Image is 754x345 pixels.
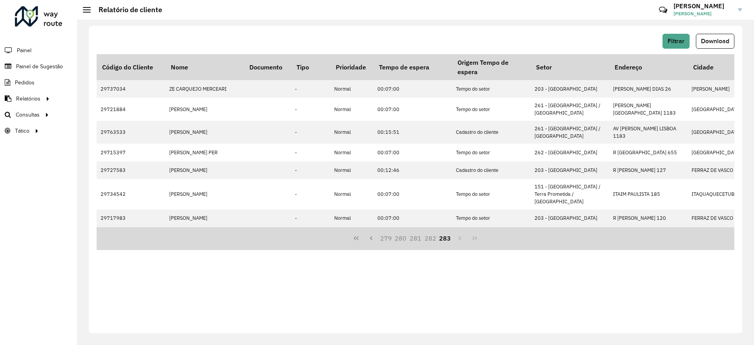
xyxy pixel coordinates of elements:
[97,98,165,120] td: 29721884
[291,121,330,144] td: -
[330,210,373,227] td: Normal
[97,179,165,210] td: 29734542
[673,10,732,17] span: [PERSON_NAME]
[15,127,29,135] span: Tático
[408,231,423,246] button: 281
[291,54,330,80] th: Tipo
[609,80,688,98] td: [PERSON_NAME] DIAS 26
[531,210,609,227] td: 203 - [GEOGRAPHIC_DATA]
[291,98,330,120] td: -
[452,161,531,179] td: Cadastro do cliente
[393,231,408,246] button: 280
[531,80,609,98] td: 203 - [GEOGRAPHIC_DATA]
[330,54,373,80] th: Prioridade
[379,231,393,246] button: 279
[165,121,244,144] td: [PERSON_NAME]
[452,210,531,227] td: Tempo do setor
[438,231,453,246] button: 283
[291,210,330,227] td: -
[373,98,452,120] td: 00:07:00
[373,121,452,144] td: 00:15:51
[291,144,330,161] td: -
[364,231,379,246] button: Previous Page
[165,161,244,179] td: [PERSON_NAME]
[668,38,684,44] span: Filtrar
[291,80,330,98] td: -
[291,161,330,179] td: -
[16,111,40,119] span: Consultas
[165,179,244,210] td: [PERSON_NAME]
[165,210,244,227] td: [PERSON_NAME]
[91,5,162,14] h2: Relatório de cliente
[330,161,373,179] td: Normal
[291,179,330,210] td: -
[16,62,63,71] span: Painel de Sugestão
[330,121,373,144] td: Normal
[165,54,244,80] th: Nome
[97,54,165,80] th: Código do Cliente
[330,179,373,210] td: Normal
[165,80,244,98] td: ZE CARQUEJO MERCEARI
[97,80,165,98] td: 29737034
[609,210,688,227] td: R [PERSON_NAME] 120
[373,179,452,210] td: 00:07:00
[531,54,609,80] th: Setor
[423,231,438,246] button: 282
[696,34,734,49] button: Download
[97,144,165,161] td: 29715397
[609,121,688,144] td: AV [PERSON_NAME] LISBOA 1183
[452,179,531,210] td: Tempo do setor
[17,46,31,55] span: Painel
[609,98,688,120] td: [PERSON_NAME] [GEOGRAPHIC_DATA] 1183
[662,34,690,49] button: Filtrar
[97,210,165,227] td: 29717983
[452,144,531,161] td: Tempo do setor
[452,121,531,144] td: Cadastro do cliente
[452,80,531,98] td: Tempo do setor
[531,144,609,161] td: 262 - [GEOGRAPHIC_DATA]
[97,161,165,179] td: 29727583
[609,54,688,80] th: Endereço
[373,54,452,80] th: Tempo de espera
[373,144,452,161] td: 00:07:00
[373,210,452,227] td: 00:07:00
[373,161,452,179] td: 00:12:46
[244,54,291,80] th: Documento
[609,161,688,179] td: R [PERSON_NAME] 127
[452,54,531,80] th: Origem Tempo de espera
[673,2,732,10] h3: [PERSON_NAME]
[16,95,40,103] span: Relatórios
[609,179,688,210] td: ITAIM PAULISTA 185
[330,80,373,98] td: Normal
[531,98,609,120] td: 261 - [GEOGRAPHIC_DATA] / [GEOGRAPHIC_DATA]
[349,231,364,246] button: First Page
[609,144,688,161] td: R [GEOGRAPHIC_DATA] 655
[15,78,35,87] span: Pedidos
[330,144,373,161] td: Normal
[165,98,244,120] td: [PERSON_NAME]
[452,98,531,120] td: Tempo do setor
[655,2,672,18] a: Contato Rápido
[165,144,244,161] td: [PERSON_NAME] PER
[531,179,609,210] td: 151 - [GEOGRAPHIC_DATA] / Terra Prometida / [GEOGRAPHIC_DATA]
[531,161,609,179] td: 203 - [GEOGRAPHIC_DATA]
[701,38,729,44] span: Download
[373,80,452,98] td: 00:07:00
[330,98,373,120] td: Normal
[531,121,609,144] td: 261 - [GEOGRAPHIC_DATA] / [GEOGRAPHIC_DATA]
[97,121,165,144] td: 29763533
